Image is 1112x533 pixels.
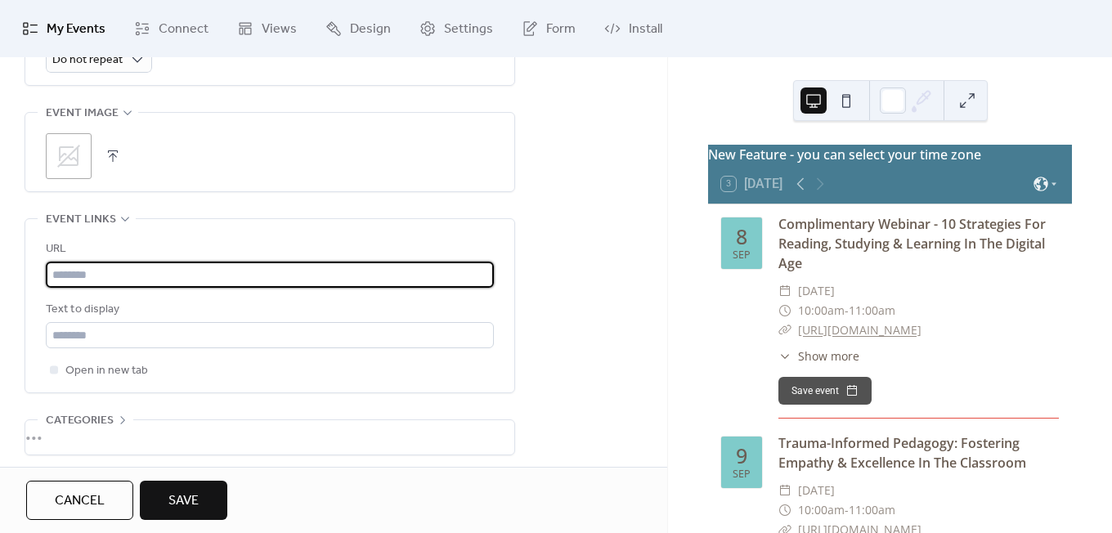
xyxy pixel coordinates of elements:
[798,481,835,500] span: [DATE]
[10,7,118,51] a: My Events
[778,215,1046,272] a: Complimentary Webinar - 10 Strategies For Reading, Studying & Learning In The Digital Age
[52,49,123,71] span: Do not repeat
[46,210,116,230] span: Event links
[778,500,791,520] div: ​
[849,500,895,520] span: 11:00am
[122,7,221,51] a: Connect
[733,469,751,480] div: Sep
[592,7,675,51] a: Install
[26,481,133,520] button: Cancel
[46,300,491,320] div: Text to display
[546,20,576,39] span: Form
[159,20,208,39] span: Connect
[47,20,105,39] span: My Events
[140,481,227,520] button: Save
[778,301,791,320] div: ​
[778,377,872,405] button: Save event
[798,301,845,320] span: 10:00am
[845,500,849,520] span: -
[778,320,791,340] div: ​
[736,226,747,247] div: 8
[46,104,119,123] span: Event image
[407,7,505,51] a: Settings
[778,281,791,301] div: ​
[225,7,309,51] a: Views
[313,7,403,51] a: Design
[46,240,491,259] div: URL
[55,491,105,511] span: Cancel
[46,411,114,431] span: Categories
[168,491,199,511] span: Save
[845,301,849,320] span: -
[778,347,859,365] button: ​Show more
[798,500,845,520] span: 10:00am
[262,20,297,39] span: Views
[350,20,391,39] span: Design
[798,322,921,338] a: [URL][DOMAIN_NAME]
[629,20,662,39] span: Install
[708,145,1072,164] div: New Feature - you can select your time zone
[444,20,493,39] span: Settings
[778,434,1026,472] a: Trauma-Informed Pedagogy: Fostering Empathy & Excellence In The Classroom
[798,347,859,365] span: Show more
[736,446,747,466] div: 9
[733,250,751,261] div: Sep
[509,7,588,51] a: Form
[849,301,895,320] span: 11:00am
[798,281,835,301] span: [DATE]
[65,361,148,381] span: Open in new tab
[25,420,514,455] div: •••
[778,347,791,365] div: ​
[46,133,92,179] div: ;
[778,481,791,500] div: ​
